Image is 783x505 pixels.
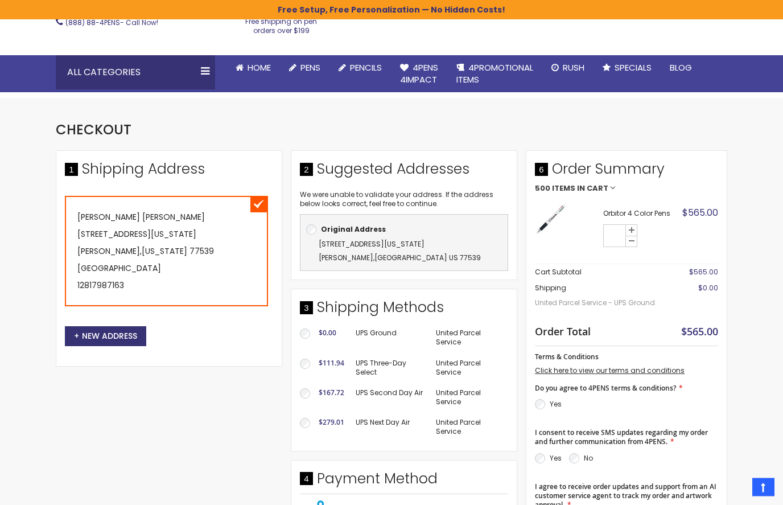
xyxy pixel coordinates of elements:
label: No [584,454,593,463]
a: Specials [594,56,661,81]
div: Shipping Address [65,160,273,185]
div: Free shipping on pen orders over $199 [234,13,329,36]
a: Blog [661,56,701,81]
label: Yes [550,400,562,409]
a: Click here to view our terms and conditions [535,366,685,376]
div: Suggested Addresses [300,160,508,185]
span: US [449,253,458,263]
a: Rush [542,56,594,81]
td: United Parcel Service [430,354,508,383]
span: Checkout [56,121,131,139]
span: Do you agree to 4PENS terms & conditions? [535,384,676,393]
label: Yes [550,454,562,463]
span: $167.72 [319,388,344,398]
span: 500 [535,185,550,193]
span: [GEOGRAPHIC_DATA] [374,253,447,263]
span: $279.01 [319,418,344,428]
span: - Call Now! [65,18,158,28]
span: New Address [74,331,137,342]
span: Pencils [350,62,382,74]
td: United Parcel Service [430,383,508,413]
a: Pencils [329,56,391,81]
span: 77539 [460,253,481,263]
span: 4PROMOTIONAL ITEMS [456,62,533,85]
div: Payment Method [300,470,508,495]
a: Top [752,478,774,496]
span: $0.00 [319,329,336,338]
th: Cart Subtotal [535,264,662,281]
a: Home [226,56,280,81]
td: UPS Three-Day Select [350,354,430,383]
a: 12817987163 [77,280,124,291]
div: , [306,238,502,265]
div: All Categories [56,56,215,90]
span: Items in Cart [552,185,608,193]
td: United Parcel Service [430,323,508,353]
span: $565.00 [682,207,718,220]
span: Rush [563,62,584,74]
span: Specials [615,62,652,74]
a: 4Pens4impact [391,56,447,93]
button: New Address [65,327,146,347]
span: United Parcel Service - UPS Ground [535,293,662,314]
span: $111.94 [319,359,344,368]
span: Home [248,62,271,74]
td: UPS Next Day Air [350,413,430,442]
span: $0.00 [698,284,718,293]
td: UPS Second Day Air [350,383,430,413]
a: Pens [280,56,329,81]
span: [STREET_ADDRESS][US_STATE] [319,240,425,249]
span: I consent to receive SMS updates regarding my order and further communication from 4PENS. [535,428,708,447]
div: Shipping Methods [300,298,508,323]
td: UPS Ground [350,323,430,353]
span: Blog [670,62,692,74]
div: [PERSON_NAME] [PERSON_NAME] [STREET_ADDRESS][US_STATE] [PERSON_NAME] , 77539 [GEOGRAPHIC_DATA] [65,196,268,307]
a: (888) 88-4PENS [65,18,120,28]
span: 4Pens 4impact [400,62,438,85]
strong: Orbitor 4 Color Pens [603,210,677,219]
b: Original Address [321,225,386,235]
span: Terms & Conditions [535,352,599,362]
a: 4PROMOTIONALITEMS [447,56,542,93]
span: $565.00 [681,325,718,339]
span: [US_STATE] [142,246,187,257]
span: Shipping [535,284,566,293]
img: Orbitor 4 Color Pens-White [535,204,566,236]
span: [PERSON_NAME] [319,253,373,263]
td: United Parcel Service [430,413,508,442]
strong: Order Total [535,323,591,339]
span: $565.00 [689,268,718,277]
p: We were unable to validate your address. If the address below looks correct, feel free to continue. [300,191,508,209]
span: Pens [300,62,320,74]
span: Order Summary [535,160,718,185]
